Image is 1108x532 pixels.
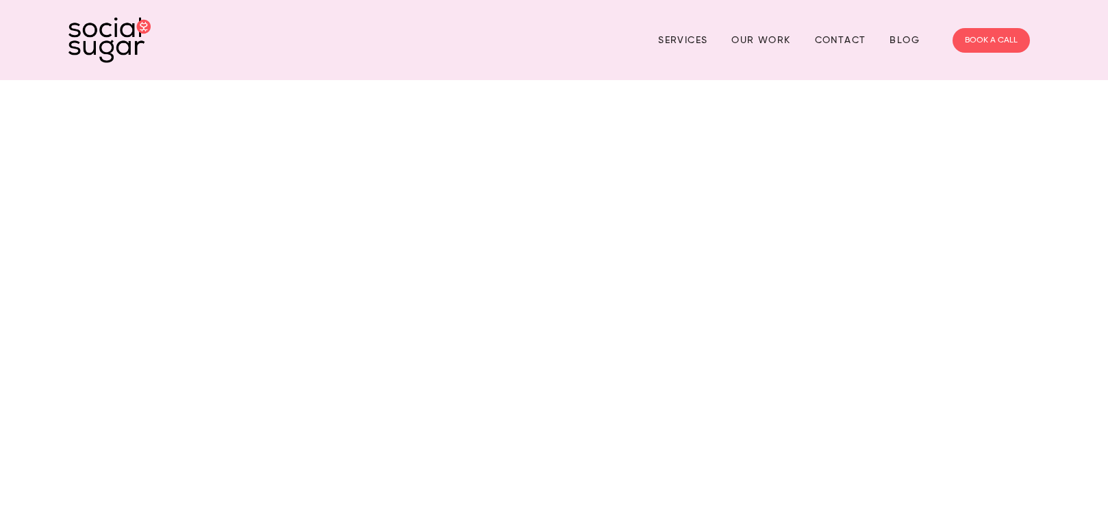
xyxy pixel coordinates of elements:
[658,29,707,51] a: Services
[68,17,151,63] img: SocialSugar
[890,29,920,51] a: Blog
[731,29,790,51] a: Our Work
[953,28,1030,53] a: BOOK A CALL
[815,29,866,51] a: Contact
